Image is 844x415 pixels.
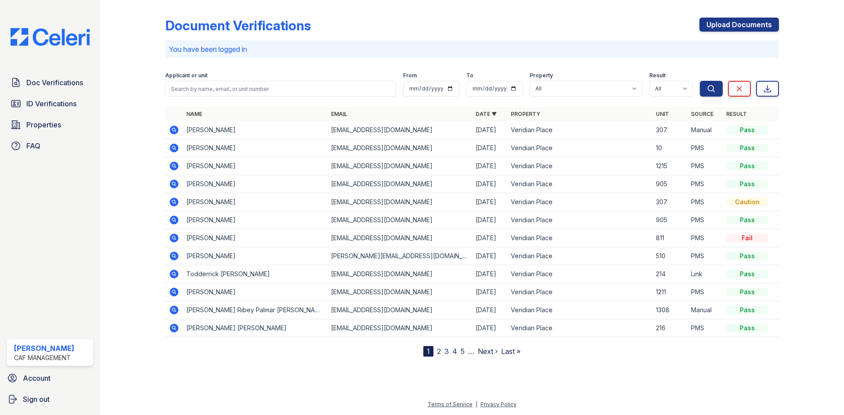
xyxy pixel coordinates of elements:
td: [DATE] [472,265,507,283]
div: Fail [726,234,768,242]
td: [PERSON_NAME] [183,229,327,247]
td: [DATE] [472,211,507,229]
td: 905 [652,211,688,229]
div: Pass [726,126,768,134]
td: [PERSON_NAME][EMAIL_ADDRESS][DOMAIN_NAME] [327,247,472,265]
a: Result [726,111,747,117]
td: [DATE] [472,175,507,193]
td: 1211 [652,283,688,301]
a: 3 [444,347,449,356]
a: Date ▼ [476,111,497,117]
div: Pass [726,306,768,314]
a: 2 [437,347,441,356]
a: 4 [452,347,457,356]
input: Search by name, email, or unit number [165,81,396,97]
td: Veridian Place [507,157,652,175]
td: Veridian Place [507,193,652,211]
td: [PERSON_NAME] [183,193,327,211]
a: Property [511,111,540,117]
td: [EMAIL_ADDRESS][DOMAIN_NAME] [327,121,472,139]
a: Source [691,111,713,117]
p: You have been logged in [169,44,775,54]
td: Todderrick [PERSON_NAME] [183,265,327,283]
td: [EMAIL_ADDRESS][DOMAIN_NAME] [327,229,472,247]
td: Veridian Place [507,139,652,157]
div: Pass [726,270,768,278]
td: [DATE] [472,283,507,301]
td: Veridian Place [507,301,652,319]
td: 307 [652,121,688,139]
div: Pass [726,144,768,152]
div: CAF Management [14,354,74,362]
div: [PERSON_NAME] [14,343,74,354]
td: PMS [688,193,723,211]
label: From [403,72,417,79]
label: Property [530,72,553,79]
label: Applicant or unit [165,72,207,79]
a: Terms of Service [428,401,473,408]
div: Pass [726,252,768,260]
td: 905 [652,175,688,193]
div: | [476,401,477,408]
td: PMS [688,211,723,229]
td: PMS [688,247,723,265]
a: Doc Verifications [7,74,93,91]
div: 1 [423,346,433,357]
td: Veridian Place [507,283,652,301]
td: 307 [652,193,688,211]
td: [DATE] [472,301,507,319]
a: Properties [7,116,93,134]
td: [EMAIL_ADDRESS][DOMAIN_NAME] [327,265,472,283]
div: Pass [726,162,768,170]
td: Manual [688,301,723,319]
td: Veridian Place [507,175,652,193]
img: CE_Logo_Blue-a8612792a0a2168367f1c8372b55b34899dd931a85d93a1a3d3e32e68fde9ad4.png [4,28,97,46]
div: Pass [726,180,768,188]
td: [DATE] [472,157,507,175]
a: Name [186,111,202,117]
td: 214 [652,265,688,283]
td: [EMAIL_ADDRESS][DOMAIN_NAME] [327,301,472,319]
span: ID Verifications [26,98,76,109]
td: [PERSON_NAME] [183,157,327,175]
a: 5 [461,347,465,356]
span: FAQ [26,141,40,151]
td: Veridian Place [507,211,652,229]
div: Pass [726,216,768,224]
td: Veridian Place [507,265,652,283]
td: [DATE] [472,229,507,247]
td: Veridian Place [507,319,652,337]
td: [DATE] [472,319,507,337]
td: 811 [652,229,688,247]
a: Account [4,369,97,387]
td: 510 [652,247,688,265]
td: [EMAIL_ADDRESS][DOMAIN_NAME] [327,283,472,301]
td: PMS [688,139,723,157]
div: Document Verifications [165,18,311,33]
td: PMS [688,319,723,337]
td: [EMAIL_ADDRESS][DOMAIN_NAME] [327,211,472,229]
td: [PERSON_NAME] [183,283,327,301]
td: PMS [688,175,723,193]
a: ID Verifications [7,95,93,112]
td: [EMAIL_ADDRESS][DOMAIN_NAME] [327,139,472,157]
td: [DATE] [472,121,507,139]
td: Veridian Place [507,121,652,139]
div: Pass [726,324,768,332]
td: 10 [652,139,688,157]
td: [EMAIL_ADDRESS][DOMAIN_NAME] [327,319,472,337]
span: Account [23,373,51,383]
td: [EMAIL_ADDRESS][DOMAIN_NAME] [327,175,472,193]
div: Caution [726,198,768,206]
td: PMS [688,229,723,247]
td: [DATE] [472,247,507,265]
a: Sign out [4,390,97,408]
label: To [466,72,473,79]
td: [PERSON_NAME] [183,247,327,265]
a: Next › [478,347,498,356]
td: 216 [652,319,688,337]
td: [DATE] [472,139,507,157]
a: Privacy Policy [480,401,517,408]
td: 1215 [652,157,688,175]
